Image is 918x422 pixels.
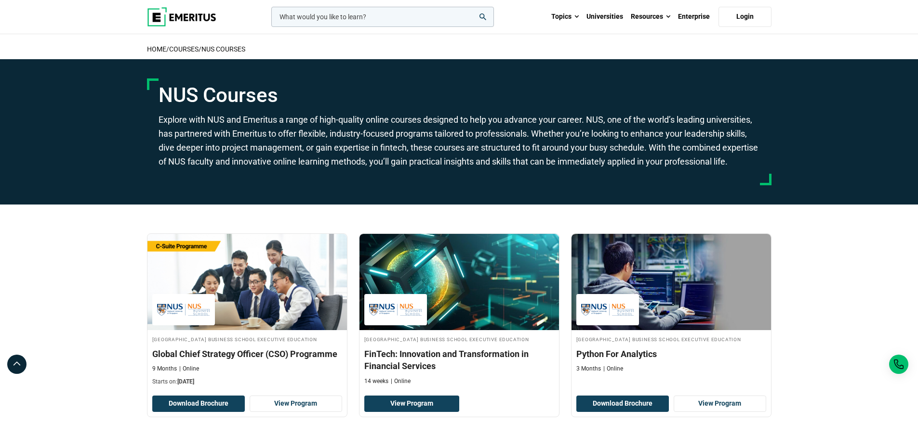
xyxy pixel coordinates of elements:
p: 9 Months [152,365,177,373]
a: Login [718,7,772,27]
img: National University of Singapore Business School Executive Education [369,299,422,320]
a: home [147,45,166,53]
p: Starts on: [152,378,342,386]
h4: [GEOGRAPHIC_DATA] Business School Executive Education [576,335,766,343]
h3: Global Chief Strategy Officer (CSO) Programme [152,348,342,360]
button: Download Brochure [152,396,245,412]
img: National University of Singapore Business School Executive Education [157,299,210,320]
h4: [GEOGRAPHIC_DATA] Business School Executive Education [152,335,342,343]
input: woocommerce-product-search-field-0 [271,7,494,27]
h2: / / [147,39,772,59]
p: 14 weeks [364,377,388,385]
img: FinTech: Innovation and Transformation in Financial Services | Online Finance Course [359,234,559,330]
img: Python For Analytics | Online Coding Course [572,234,771,330]
a: View Program [250,396,342,412]
p: Explore with NUS and Emeritus a range of high-quality online courses designed to help you advance... [159,113,760,168]
p: Online [391,377,411,385]
h3: Python For Analytics [576,348,766,360]
a: Finance Course by National University of Singapore Business School Executive Education - National... [359,234,559,390]
a: Leadership Course by National University of Singapore Business School Executive Education - Septe... [147,234,347,391]
p: Online [179,365,199,373]
a: COURSES [169,45,199,53]
img: Global Chief Strategy Officer (CSO) Programme | Online Leadership Course [147,234,347,330]
a: View Program [364,396,459,412]
h4: [GEOGRAPHIC_DATA] Business School Executive Education [364,335,554,343]
p: 3 Months [576,365,601,373]
a: Coding Course by National University of Singapore Business School Executive Education - National ... [572,234,771,378]
a: View Program [674,396,766,412]
a: NUS Courses [201,45,245,53]
img: National University of Singapore Business School Executive Education [581,299,634,320]
p: Online [603,365,623,373]
span: [DATE] [177,378,194,385]
h1: NUS Courses [159,83,760,107]
button: Download Brochure [576,396,669,412]
h3: FinTech: Innovation and Transformation in Financial Services [364,348,554,372]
